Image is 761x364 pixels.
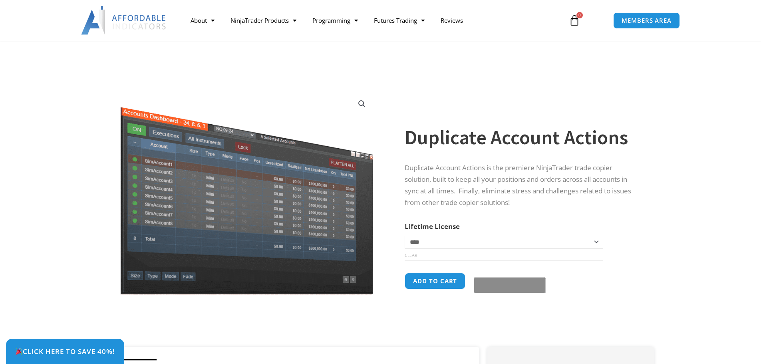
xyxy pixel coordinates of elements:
[576,12,583,18] span: 0
[405,273,465,289] button: Add to cart
[433,11,471,30] a: Reviews
[223,11,304,30] a: NinjaTrader Products
[304,11,366,30] a: Programming
[405,123,638,151] h1: Duplicate Account Actions
[405,162,638,209] p: Duplicate Account Actions is the premiere NinjaTrader trade copier solution, built to keep all yo...
[622,18,672,24] span: MEMBERS AREA
[613,12,680,29] a: MEMBERS AREA
[405,222,460,231] label: Lifetime License
[355,97,369,111] a: View full-screen image gallery
[366,11,433,30] a: Futures Trading
[16,348,22,355] img: 🎉
[81,6,167,35] img: LogoAI | Affordable Indicators – NinjaTrader
[472,272,544,273] iframe: Secure express checkout frame
[474,277,546,293] button: Buy with GPay
[118,91,375,295] img: Screenshot 2024-08-26 15414455555
[183,11,560,30] nav: Menu
[405,253,417,258] a: Clear options
[557,9,592,32] a: 0
[183,11,223,30] a: About
[6,339,124,364] a: 🎉Click Here to save 40%!
[15,348,115,355] span: Click Here to save 40%!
